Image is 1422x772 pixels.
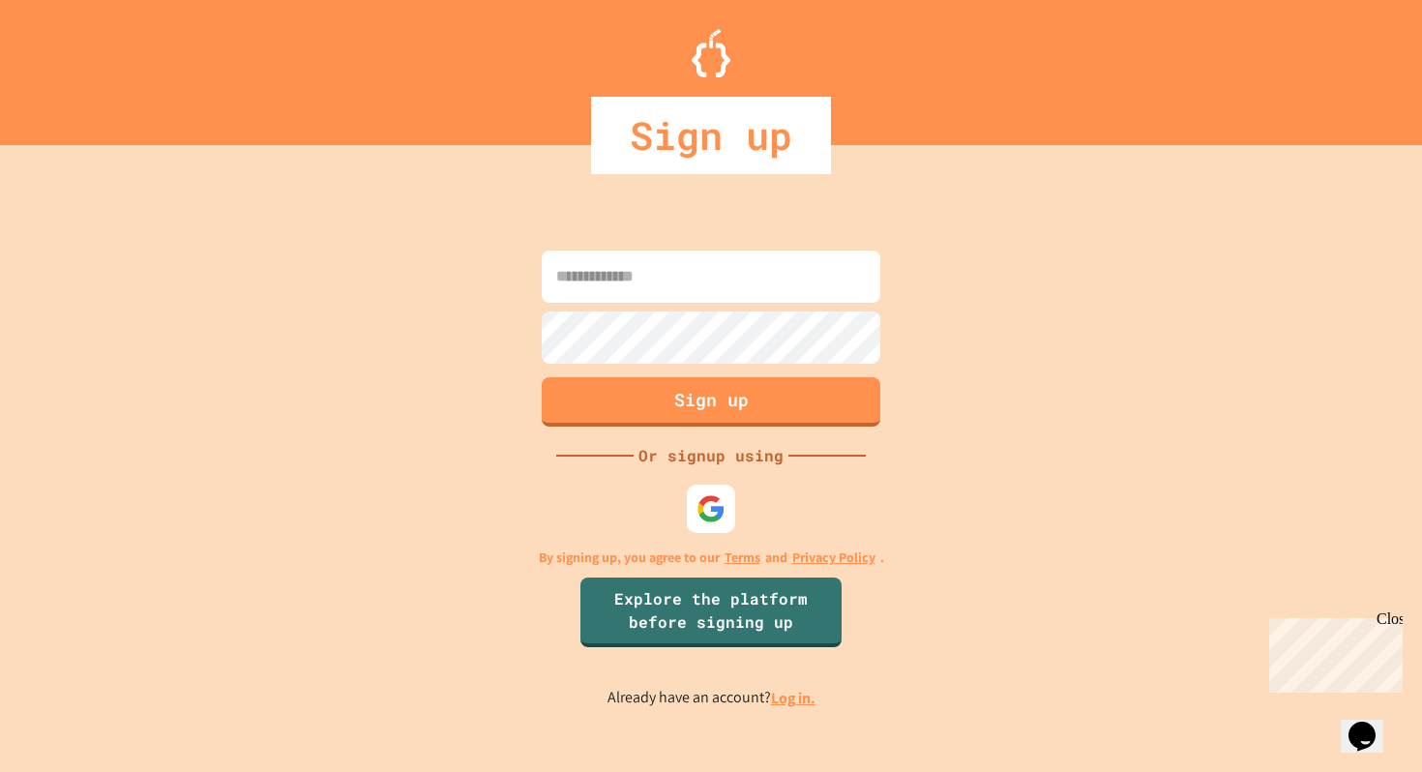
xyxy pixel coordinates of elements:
div: Sign up [591,97,831,174]
p: Already have an account? [607,686,815,710]
img: google-icon.svg [696,494,726,523]
button: Sign up [542,377,880,427]
img: Logo.svg [692,29,730,77]
a: Terms [725,548,760,568]
div: Chat with us now!Close [8,8,133,123]
a: Explore the platform before signing up [580,578,842,647]
iframe: chat widget [1261,610,1403,693]
iframe: chat widget [1341,695,1403,753]
a: Log in. [771,688,815,708]
a: Privacy Policy [792,548,875,568]
p: By signing up, you agree to our and . [539,548,884,568]
div: Or signup using [634,444,788,467]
